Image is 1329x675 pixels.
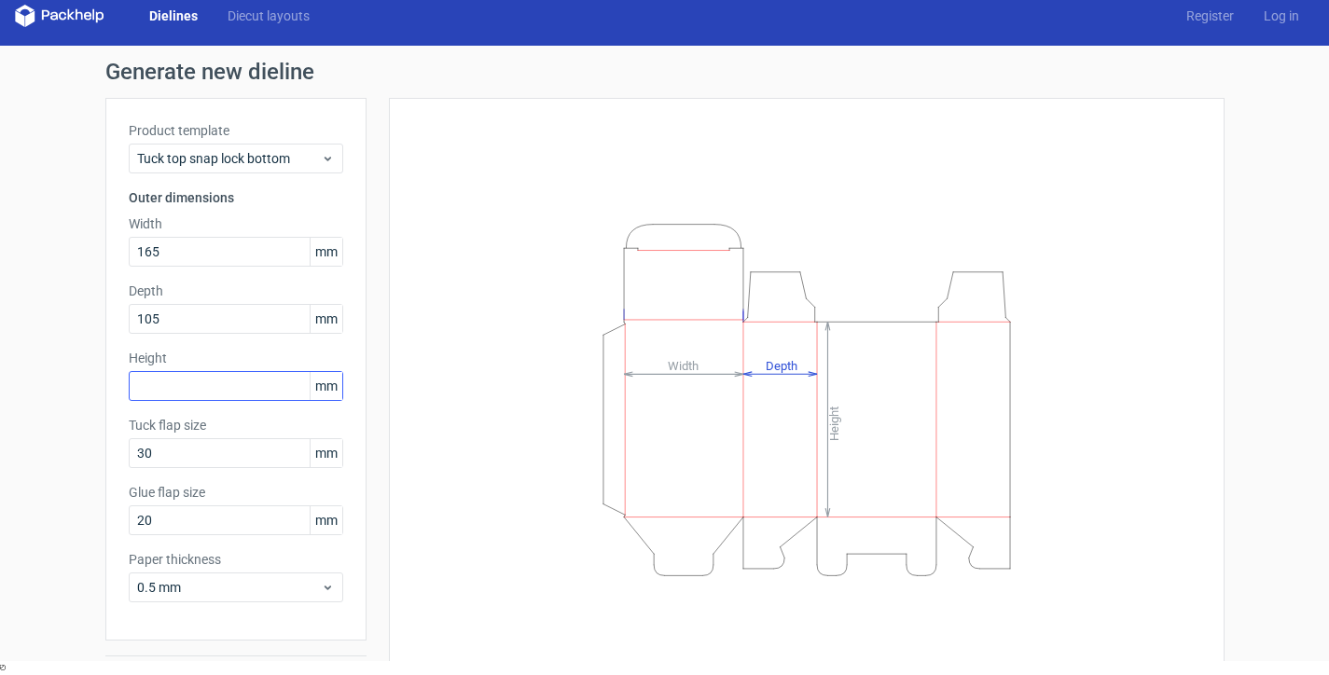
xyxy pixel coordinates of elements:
a: Diecut layouts [213,7,325,25]
a: Dielines [134,7,213,25]
label: Height [129,349,343,367]
span: 0.5 mm [137,578,321,597]
span: mm [310,238,342,266]
tspan: Height [827,406,841,440]
label: Depth [129,282,343,300]
label: Width [129,214,343,233]
span: mm [310,506,342,534]
label: Tuck flap size [129,416,343,434]
tspan: Depth [766,358,797,372]
label: Paper thickness [129,550,343,569]
span: mm [310,372,342,400]
h3: Outer dimensions [129,188,343,207]
label: Product template [129,121,343,140]
tspan: Width [667,358,698,372]
a: Register [1171,7,1249,25]
span: mm [310,305,342,333]
label: Glue flap size [129,483,343,502]
h1: Generate new dieline [105,61,1225,83]
a: Log in [1249,7,1314,25]
span: Tuck top snap lock bottom [137,149,321,168]
span: mm [310,439,342,467]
